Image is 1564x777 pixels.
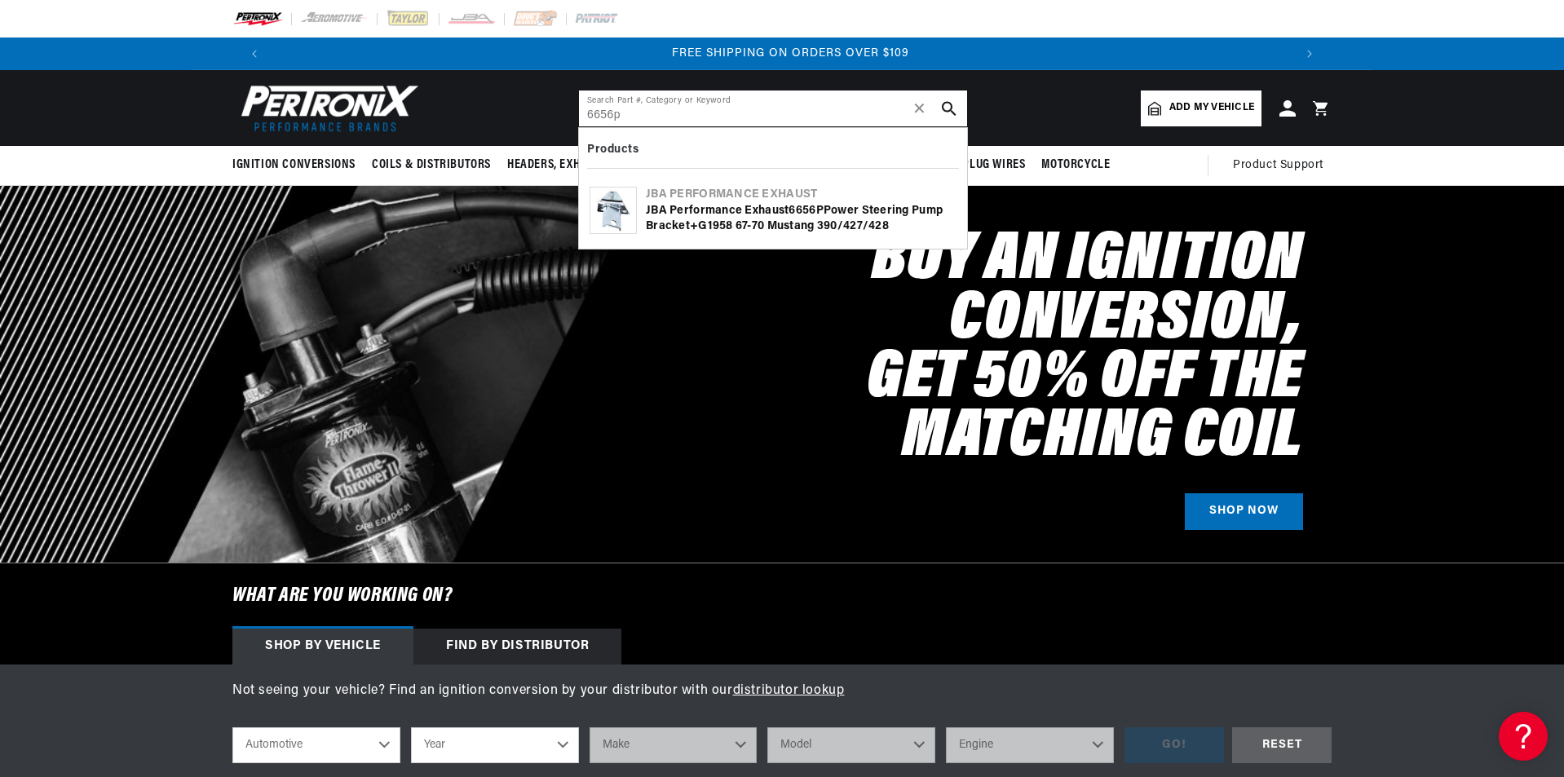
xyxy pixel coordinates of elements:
h6: What are you working on? [192,563,1372,629]
button: Translation missing: en.sections.announcements.next_announcement [1293,38,1326,70]
div: Find by Distributor [413,629,621,664]
summary: Ignition Conversions [232,146,364,184]
span: FREE SHIPPING ON ORDERS OVER $109 [672,47,909,60]
select: Engine [946,727,1114,763]
select: Year [411,727,579,763]
a: SHOP NOW [1185,493,1303,530]
summary: Product Support [1233,146,1332,185]
input: Search Part #, Category or Keyword [579,91,967,126]
select: Make [590,727,758,763]
b: 6656P [789,205,823,217]
span: Spark Plug Wires [926,157,1026,174]
slideshow-component: Translation missing: en.sections.announcements.announcement_bar [192,38,1372,70]
a: distributor lookup [733,684,845,697]
summary: Headers, Exhausts & Components [499,146,706,184]
button: Translation missing: en.sections.announcements.previous_announcement [238,38,271,70]
summary: Coils & Distributors [364,146,499,184]
span: Coils & Distributors [372,157,491,174]
span: Ignition Conversions [232,157,356,174]
span: Add my vehicle [1169,100,1254,116]
div: JBA Performance Exhaust [646,187,957,203]
a: Add my vehicle [1141,91,1261,126]
img: Pertronix [232,80,420,136]
summary: Spark Plug Wires [918,146,1034,184]
div: Shop by vehicle [232,629,413,664]
select: Ride Type [232,727,400,763]
div: RESET [1232,727,1332,764]
button: search button [931,91,967,126]
div: JBA Performance Exhaust Power Steering Pump Bracket+G1958 67-70 Mustang 390/427/428 [646,203,957,235]
span: Motorcycle [1041,157,1110,174]
h2: Buy an Ignition Conversion, Get 50% off the Matching Coil [606,232,1303,467]
div: 3 of 3 [279,45,1301,63]
p: Not seeing your vehicle? Find an ignition conversion by your distributor with our [232,681,1332,702]
summary: Motorcycle [1033,146,1118,184]
img: JBA Performance Exhaust 6656P Power Steering Pump Bracket+G1958 67-70 Mustang 390/427/428 [590,188,636,233]
span: Headers, Exhausts & Components [507,157,698,174]
div: Announcement [279,45,1301,63]
span: Product Support [1233,157,1323,174]
select: Model [767,727,935,763]
b: Products [587,143,638,156]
